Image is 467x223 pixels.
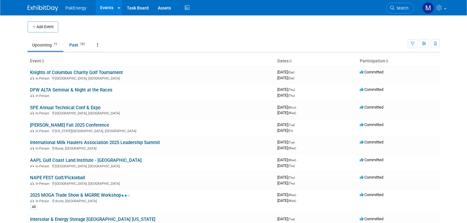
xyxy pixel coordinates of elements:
a: [PERSON_NAME] Fall 2025 Conference [30,122,109,128]
span: - [297,158,298,162]
a: Sort by Participation Type [385,58,388,63]
img: In-Person Event [30,129,34,132]
span: [DATE] [277,87,297,92]
a: International Milk Haulers Association 2025 Leadership Summit [30,140,160,145]
div: Acme, [GEOGRAPHIC_DATA] [30,198,272,203]
span: (Thu) [288,94,295,97]
a: Sort by Start Date [289,58,292,63]
span: - [296,175,297,180]
span: Committed [360,87,383,92]
span: 121 [78,42,87,46]
span: [DATE] [277,76,294,80]
img: In-Person Event [30,199,34,202]
span: (Wed) [288,193,296,197]
span: (Mon) [288,106,296,109]
span: (Wed) [288,111,296,115]
a: AAPL Gulf Coast Land Institute - [GEOGRAPHIC_DATA] [30,158,142,163]
span: 11 [52,42,59,46]
a: Search [386,3,414,13]
a: 2025 MOGA Trade Show & MGRRE Workshop [30,192,130,198]
span: Committed [360,105,383,110]
span: (Tue) [288,123,295,127]
span: Committed [360,217,383,221]
span: Committed [360,70,383,74]
span: Committed [360,158,383,162]
div: [US_STATE][GEOGRAPHIC_DATA], [GEOGRAPHIC_DATA] [30,128,272,133]
span: In-Person [36,76,51,80]
span: In-Person [36,182,51,186]
a: DFW ALTA Seminar & Night at the Races [30,87,112,93]
div: All [30,204,38,210]
span: [DATE] [277,163,295,168]
span: (Wed) [288,147,296,150]
span: (Thu) [288,88,295,91]
button: Add Event [28,21,58,32]
span: (Wed) [288,158,296,162]
span: [DATE] [277,110,296,115]
div: [GEOGRAPHIC_DATA], [GEOGRAPHIC_DATA] [30,181,272,186]
span: - [296,122,297,127]
th: Event [28,56,275,66]
span: - [296,140,297,144]
span: [DATE] [277,181,295,185]
span: In-Person [36,199,51,203]
img: Mary Walker [422,2,434,14]
a: Knights of Columbus Charity Golf Tournament [30,70,123,75]
span: In-Person [36,94,51,98]
img: In-Person Event [30,76,34,80]
a: Upcoming11 [28,39,63,51]
span: [DATE] [277,70,296,74]
span: In-Person [36,129,51,133]
div: [GEOGRAPHIC_DATA], [GEOGRAPHIC_DATA] [30,163,272,168]
th: Dates [275,56,357,66]
a: Intersolar & Energy Storage [GEOGRAPHIC_DATA] [US_STATE] [30,217,155,222]
span: [DATE] [277,105,298,110]
span: [DATE] [277,122,297,127]
a: Past121 [65,39,91,51]
span: (Wed) [288,199,296,203]
span: In-Person [36,164,51,168]
th: Participation [357,56,440,66]
img: In-Person Event [30,94,34,97]
span: [DATE] [277,192,298,197]
div: [GEOGRAPHIC_DATA], [GEOGRAPHIC_DATA] [30,110,272,115]
a: NAPE FEST Golf/Pickleball [30,175,85,180]
span: - [297,105,298,110]
span: PakEnergy [66,6,86,10]
span: [DATE] [277,146,296,150]
span: [DATE] [277,175,297,180]
span: - [296,87,297,92]
a: SPE Annual Technical Conf & Expo [30,105,101,110]
span: (Sat) [288,71,294,74]
a: Sort by Event Name [41,58,44,63]
span: - [296,217,297,221]
span: In-Person [36,147,51,151]
div: [GEOGRAPHIC_DATA], [GEOGRAPHIC_DATA] [30,76,272,80]
span: (Thu) [288,164,295,168]
img: In-Person Event [30,164,34,167]
img: ExhibitDay [28,5,58,11]
img: In-Person Event [30,182,34,185]
span: (Fri) [288,129,293,132]
div: Boise, [GEOGRAPHIC_DATA] [30,146,272,151]
span: [DATE] [277,158,298,162]
span: Committed [360,140,383,144]
img: In-Person Event [30,111,34,114]
span: [DATE] [277,140,297,144]
span: [DATE] [277,198,296,203]
span: Committed [360,192,383,197]
span: [DATE] [277,128,293,133]
span: In-Person [36,111,51,115]
span: (Tue) [288,141,295,144]
span: [DATE] [277,217,297,221]
img: In-Person Event [30,147,34,150]
span: Committed [360,175,383,180]
span: - [297,192,298,197]
span: Committed [360,122,383,127]
span: (Thu) [288,182,295,185]
span: Search [394,6,408,10]
span: (Tue) [288,217,295,221]
span: [DATE] [277,93,295,98]
span: (Thu) [288,176,295,179]
span: (Sat) [288,76,294,80]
